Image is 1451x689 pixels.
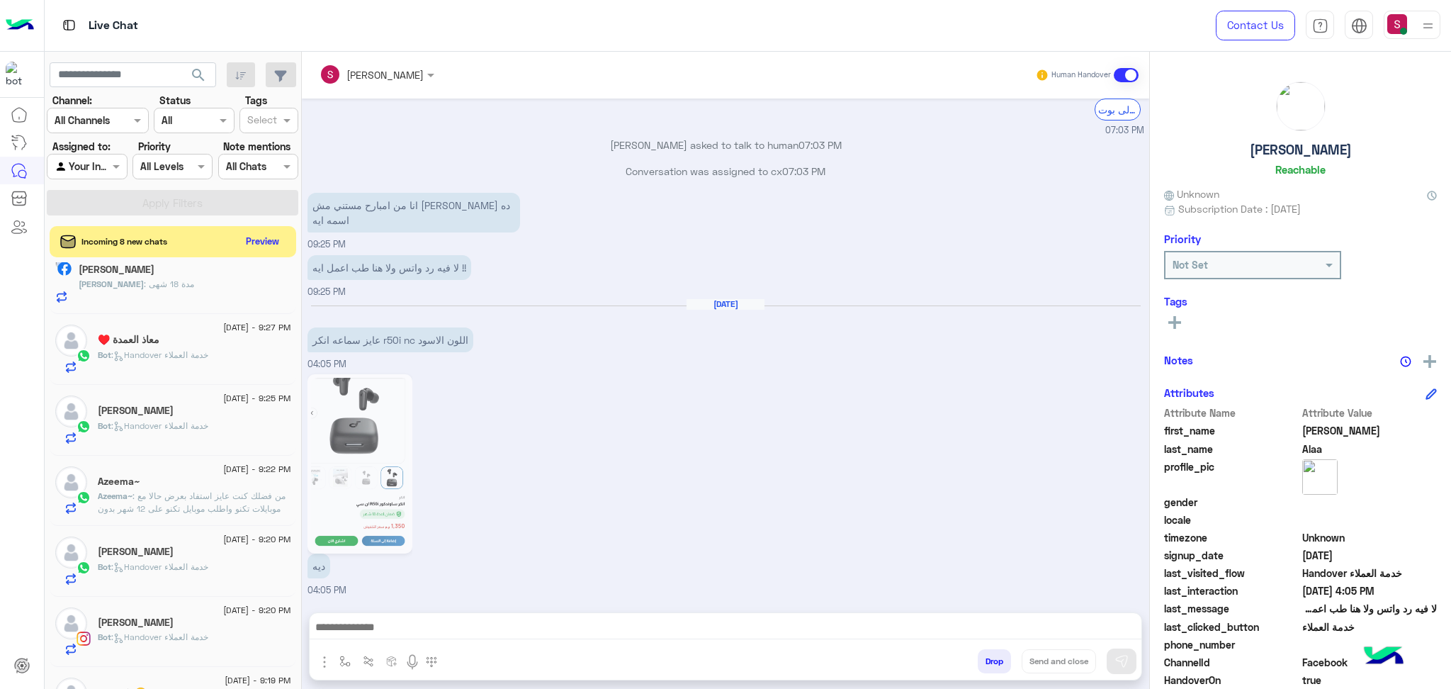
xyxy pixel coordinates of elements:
[98,405,174,417] h5: Mohamed Yassen
[6,62,31,87] img: 1403182699927242
[1351,18,1367,34] img: tab
[98,632,111,642] span: Bot
[1164,442,1299,456] span: last_name
[1302,442,1438,456] span: Alaa
[1302,512,1438,527] span: null
[52,139,111,154] label: Assigned to:
[334,649,357,673] button: select flow
[1164,295,1437,308] h6: Tags
[223,463,290,476] span: [DATE] - 9:22 PM
[1114,654,1129,668] img: send message
[1164,655,1299,670] span: ChannelId
[1164,637,1299,652] span: phone_number
[55,607,87,639] img: defaultAdmin.png
[1302,566,1438,581] span: Handover خدمة العملاء
[55,466,87,498] img: defaultAdmin.png
[77,632,91,646] img: Instagram
[1250,142,1352,158] h5: [PERSON_NAME]
[1164,601,1299,616] span: last_message
[1164,386,1214,399] h6: Attributes
[223,604,290,617] span: [DATE] - 9:20 PM
[77,561,91,575] img: WhatsApp
[1302,495,1438,510] span: null
[1164,548,1299,563] span: signup_date
[1302,655,1438,670] span: 0
[782,165,825,177] span: 07:03 PM
[1178,201,1301,216] span: Subscription Date : [DATE]
[55,257,68,269] img: picture
[98,334,159,346] h5: معاذ العمدة ♥️
[307,255,471,280] p: 19/8/2025, 9:25 PM
[1312,18,1328,34] img: tab
[181,62,216,93] button: search
[89,16,138,35] p: Live Chat
[307,164,1144,179] p: Conversation was assigned to cx
[404,654,421,671] img: send voice note
[98,349,111,360] span: Bot
[111,561,208,572] span: : Handover خدمة العملاء
[1306,11,1334,40] a: tab
[1359,632,1408,682] img: hulul-logo.png
[111,420,208,431] span: : Handover خدمة العملاء
[307,239,346,250] span: 09:25 PM
[1164,620,1299,634] span: last_clicked_button
[98,561,111,572] span: Bot
[55,537,87,568] img: defaultAdmin.png
[363,656,374,667] img: Trigger scenario
[1164,583,1299,598] span: last_interaction
[190,67,207,84] span: search
[111,349,208,360] span: : Handover خدمة العملاء
[307,554,330,578] p: 20/8/2025, 4:05 PM
[1302,423,1438,438] span: Ahmed
[98,617,174,629] h5: Nuny Darwish
[1302,620,1438,634] span: خدمة العملاء
[223,139,290,154] label: Note mentions
[687,299,764,309] h6: [DATE]
[339,656,351,667] img: select flow
[6,11,34,40] img: Logo
[98,476,140,488] h5: Azeema~
[426,656,437,668] img: make a call
[79,264,154,276] h5: Mahmoud Gamal
[77,420,91,434] img: WhatsApp
[98,546,174,558] h5: Ahmed Osama
[55,396,87,427] img: defaultAdmin.png
[357,649,380,673] button: Trigger scenario
[316,654,333,671] img: send attachment
[1302,530,1438,545] span: Unknown
[1302,673,1438,688] span: true
[98,491,132,501] span: Azeema~
[245,112,277,130] div: Select
[1051,69,1111,81] small: Human Handover
[1164,495,1299,510] span: gender
[77,491,91,505] img: WhatsApp
[1387,14,1407,34] img: userImage
[52,93,92,108] label: Channel:
[1302,637,1438,652] span: null
[1164,354,1193,366] h6: Notes
[1164,233,1201,245] h6: Priority
[1095,99,1141,121] div: الرجوع الى بوت
[240,231,286,252] button: Preview
[1164,673,1299,688] span: HandoverOn
[223,533,290,546] span: [DATE] - 9:20 PM
[798,139,842,151] span: 07:03 PM
[307,138,1144,152] p: [PERSON_NAME] asked to talk to human
[1423,355,1436,368] img: add
[223,321,290,334] span: [DATE] - 9:27 PM
[1164,186,1219,201] span: Unknown
[307,585,346,595] span: 04:05 PM
[77,349,91,363] img: WhatsApp
[1419,17,1437,35] img: profile
[307,286,346,297] span: 09:25 PM
[1216,11,1295,40] a: Contact Us
[380,649,404,673] button: create order
[1302,583,1438,598] span: 2025-08-20T13:05:51.661279Z
[1164,566,1299,581] span: last_visited_flow
[223,392,290,405] span: [DATE] - 9:25 PM
[1164,512,1299,527] span: locale
[60,16,78,34] img: tab
[1164,405,1299,420] span: Attribute Name
[57,262,72,276] img: Facebook
[159,93,191,108] label: Status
